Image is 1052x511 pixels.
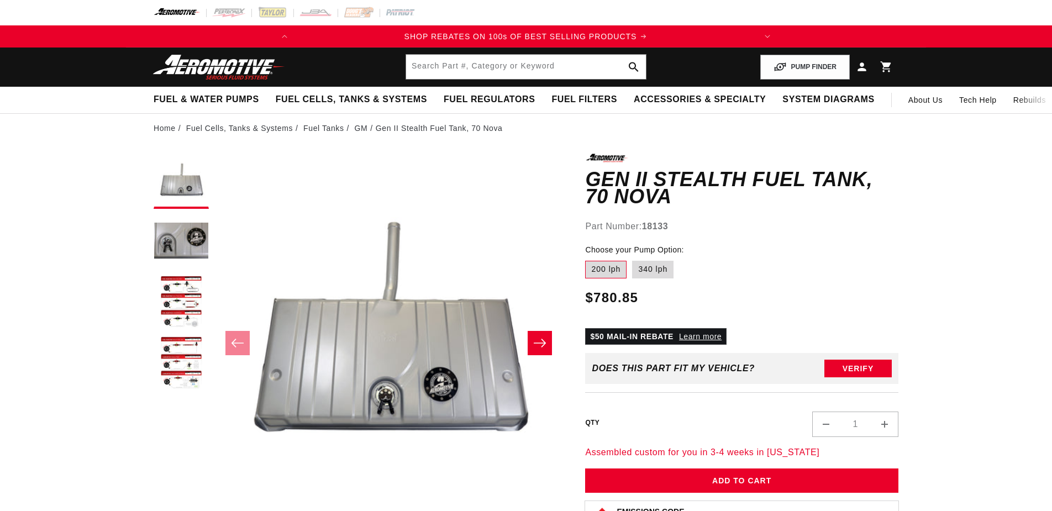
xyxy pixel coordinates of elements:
span: SHOP REBATES ON 100s OF BEST SELLING PRODUCTS [404,32,637,41]
button: Slide right [528,331,552,355]
p: Assembled custom for you in 3-4 weeks in [US_STATE] [585,445,898,460]
button: PUMP FINDER [760,55,850,80]
button: Load image 4 in gallery view [154,336,209,391]
a: Fuel Tanks [303,122,344,134]
span: System Diagrams [782,94,874,106]
slideshow-component: Translation missing: en.sections.announcements.announcement_bar [126,25,926,48]
summary: Fuel Cells, Tanks & Systems [267,87,435,113]
div: Announcement [296,30,756,43]
a: About Us [900,87,951,113]
button: Translation missing: en.sections.announcements.previous_announcement [273,25,296,48]
legend: Choose your Pump Option: [585,244,685,256]
summary: System Diagrams [774,87,882,113]
span: Fuel Cells, Tanks & Systems [276,94,427,106]
button: Load image 1 in gallery view [154,154,209,209]
a: SHOP REBATES ON 100s OF BEST SELLING PRODUCTS [296,30,756,43]
a: Home [154,122,176,134]
label: 340 lph [632,261,674,278]
span: Accessories & Specialty [634,94,766,106]
span: Rebuilds [1013,94,1046,106]
button: Translation missing: en.sections.announcements.next_announcement [756,25,779,48]
li: Gen II Stealth Fuel Tank, 70 Nova [376,122,503,134]
label: QTY [585,418,599,428]
span: Fuel & Water Pumps [154,94,259,106]
p: $50 MAIL-IN REBATE [585,328,727,345]
li: Fuel Cells, Tanks & Systems [186,122,301,134]
a: GM [355,122,368,134]
summary: Fuel Filters [543,87,625,113]
strong: 18133 [642,222,669,231]
nav: breadcrumbs [154,122,898,134]
label: 200 lph [585,261,627,278]
span: Fuel Regulators [444,94,535,106]
button: Load image 3 in gallery view [154,275,209,330]
span: Fuel Filters [551,94,617,106]
div: 1 of 2 [296,30,756,43]
input: Search by Part Number, Category or Keyword [406,55,646,79]
button: Verify [824,360,892,377]
button: search button [622,55,646,79]
summary: Accessories & Specialty [625,87,774,113]
summary: Tech Help [951,87,1005,113]
a: Learn more [679,332,722,341]
img: Aeromotive [150,54,288,80]
span: Tech Help [959,94,997,106]
span: $780.85 [585,288,638,308]
div: Part Number: [585,219,898,234]
summary: Fuel Regulators [435,87,543,113]
h1: Gen II Stealth Fuel Tank, 70 Nova [585,171,898,206]
button: Slide left [225,331,250,355]
button: Add to Cart [585,468,898,493]
div: Does This part fit My vehicle? [592,364,755,373]
summary: Fuel & Water Pumps [145,87,267,113]
span: About Us [908,96,943,104]
button: Load image 2 in gallery view [154,214,209,270]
